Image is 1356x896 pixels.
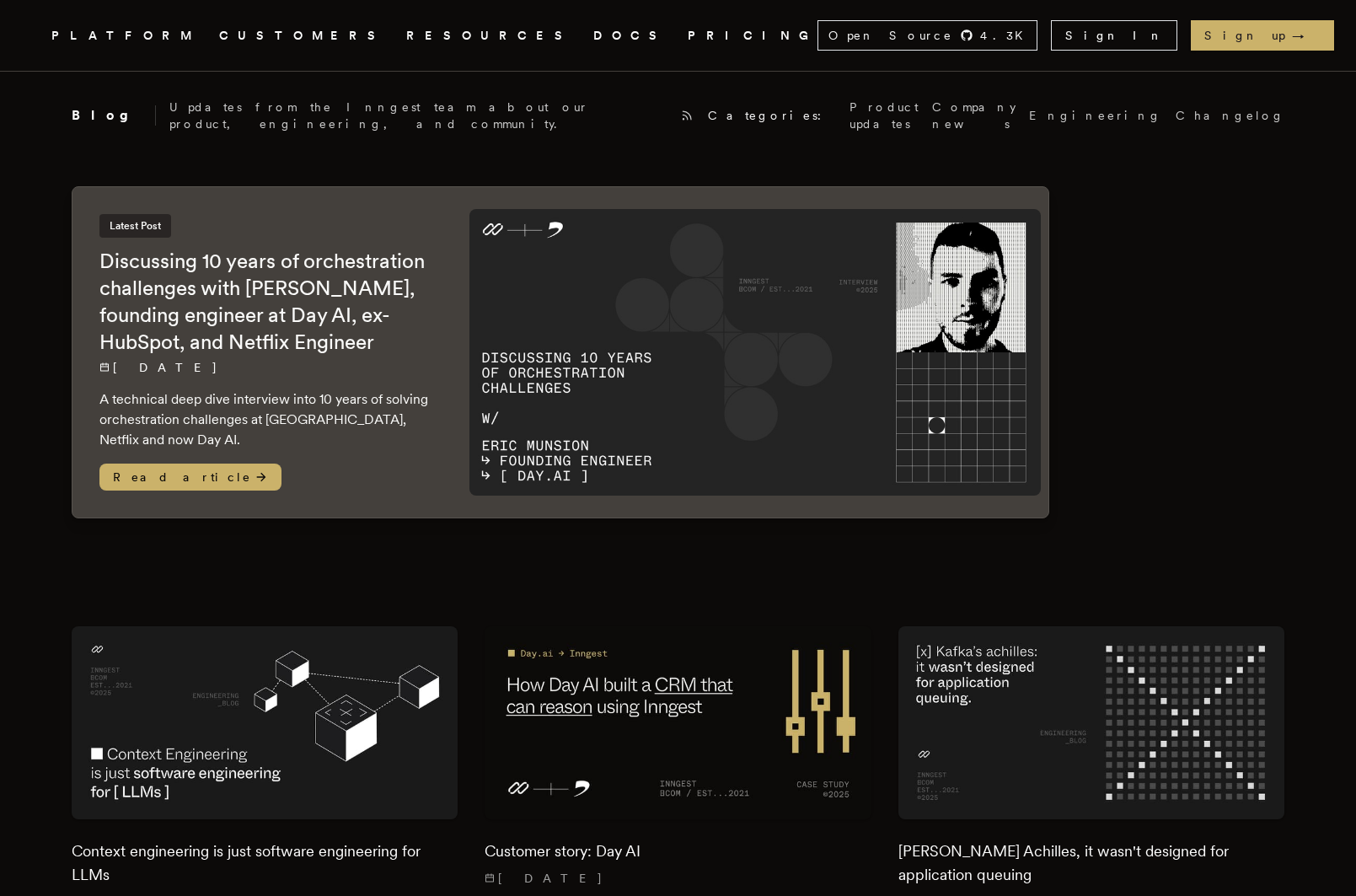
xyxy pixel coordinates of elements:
[485,840,871,863] h2: Customer story: Day AI
[99,248,436,356] h2: Discussing 10 years of orchestration challenges with [PERSON_NAME], founding engineer at Day AI, ...
[850,99,919,132] a: Product updates
[469,209,1042,495] img: Featured image for Discussing 10 years of orchestration challenges with Erik Munson, founding eng...
[99,214,171,238] span: Latest Post
[99,464,281,491] span: Read article
[219,25,386,46] a: CUSTOMERS
[72,105,156,126] h2: Blog
[72,626,458,819] img: Featured image for Context engineering is just software engineering for LLMs blog post
[485,626,871,819] img: Featured image for Customer story: Day AI blog post
[898,626,1285,819] img: Featured image for Kafka's Achilles, it wasn't designed for application queuing blog post
[485,870,871,887] p: [DATE]
[932,99,1016,132] a: Company news
[72,186,1049,518] a: Latest PostDiscussing 10 years of orchestration challenges with [PERSON_NAME], founding engineer ...
[980,27,1033,44] span: 4.3 K
[1051,20,1177,51] a: Sign In
[169,99,667,132] p: Updates from the Inngest team about our product, engineering, and community.
[51,25,199,46] button: PLATFORM
[1176,107,1285,124] a: Changelog
[99,389,436,450] p: A technical deep dive interview into 10 years of solving orchestration challenges at [GEOGRAPHIC_...
[688,25,817,46] a: PRICING
[593,25,667,46] a: DOCS
[1292,27,1321,44] span: →
[828,27,953,44] span: Open Source
[72,840,458,887] h2: Context engineering is just software engineering for LLMs
[898,840,1285,887] h2: [PERSON_NAME] Achilles, it wasn't designed for application queuing
[99,359,436,376] p: [DATE]
[1191,20,1334,51] a: Sign up
[1029,107,1162,124] a: Engineering
[708,107,836,124] span: Categories:
[406,25,573,46] button: RESOURCES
